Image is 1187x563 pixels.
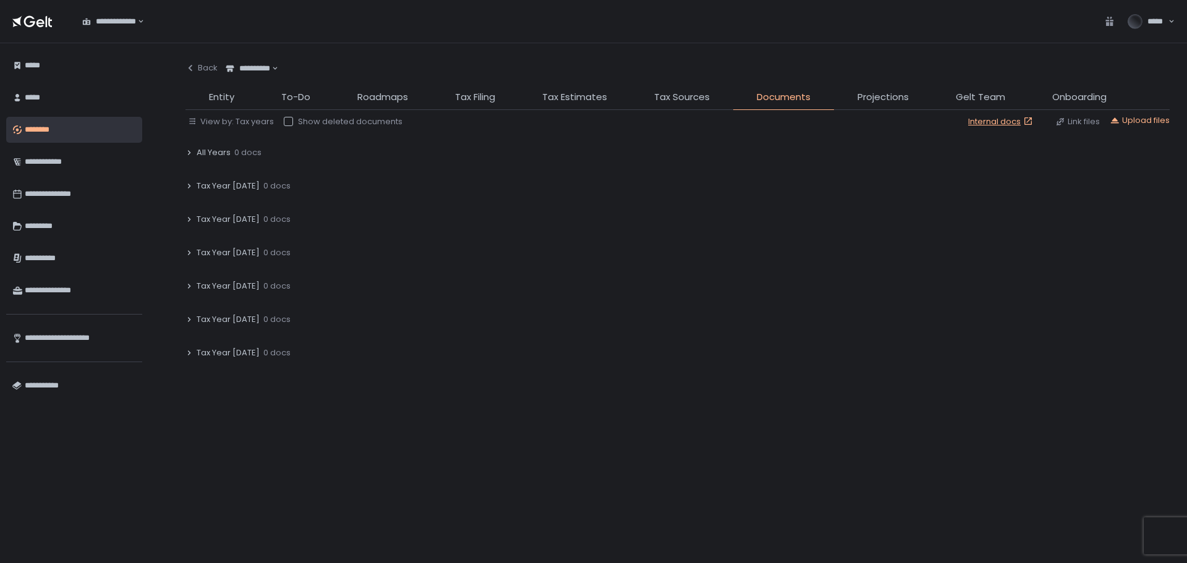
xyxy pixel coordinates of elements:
[197,314,260,325] span: Tax Year [DATE]
[185,56,218,80] button: Back
[281,90,310,104] span: To-Do
[263,180,291,192] span: 0 docs
[1055,116,1100,127] button: Link files
[270,62,271,75] input: Search for option
[357,90,408,104] span: Roadmaps
[857,90,909,104] span: Projections
[197,214,260,225] span: Tax Year [DATE]
[542,90,607,104] span: Tax Estimates
[218,56,278,82] div: Search for option
[197,347,260,358] span: Tax Year [DATE]
[197,281,260,292] span: Tax Year [DATE]
[968,116,1036,127] a: Internal docs
[188,116,274,127] button: View by: Tax years
[74,9,144,35] div: Search for option
[136,15,137,28] input: Search for option
[263,247,291,258] span: 0 docs
[209,90,234,104] span: Entity
[1052,90,1107,104] span: Onboarding
[197,147,231,158] span: All Years
[757,90,810,104] span: Documents
[455,90,495,104] span: Tax Filing
[234,147,262,158] span: 0 docs
[1110,115,1170,126] button: Upload files
[263,281,291,292] span: 0 docs
[263,214,291,225] span: 0 docs
[654,90,710,104] span: Tax Sources
[956,90,1005,104] span: Gelt Team
[263,314,291,325] span: 0 docs
[185,62,218,74] div: Back
[197,180,260,192] span: Tax Year [DATE]
[263,347,291,358] span: 0 docs
[197,247,260,258] span: Tax Year [DATE]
